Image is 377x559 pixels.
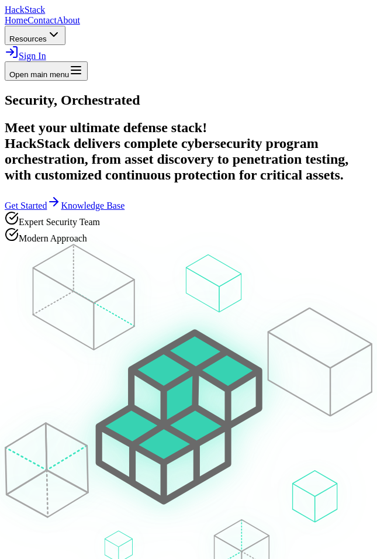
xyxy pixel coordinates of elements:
[57,15,80,25] a: About
[5,5,45,15] span: Hack
[5,120,372,183] h2: Meet your ultimate defense
[25,5,46,15] span: Stack
[5,26,65,45] button: Resources
[5,92,372,108] h1: Security,
[5,51,46,61] a: Sign In
[5,136,348,182] span: HackStack delivers complete cybersecurity program orchestration, from asset discovery to penetrat...
[9,34,47,43] span: Resources
[5,5,45,15] a: HackStack
[27,15,57,25] a: Contact
[5,201,61,211] a: Get Started
[5,61,88,81] button: Open main menu
[171,120,207,135] strong: stack!
[5,15,27,25] a: Home
[5,227,372,244] div: Modern Approach
[61,92,140,108] span: Orchestrated
[19,51,46,61] span: Sign In
[5,211,372,227] div: Expert Security Team
[61,201,124,211] a: Knowledge Base
[9,70,69,79] span: Open main menu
